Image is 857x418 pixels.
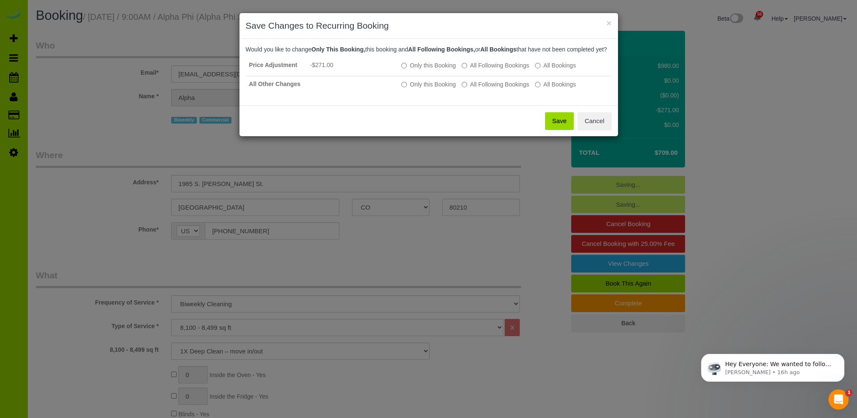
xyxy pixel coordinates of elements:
label: This and all the bookings after it will be changed. [462,61,529,70]
li: -$271.00 [310,61,395,69]
b: Only This Booking, [312,46,365,53]
label: All other bookings in the series will remain the same. [401,80,456,89]
input: All Bookings [535,82,540,87]
span: Hey Everyone: We wanted to follow up and let you know we have been closely monitoring the account... [37,24,144,115]
input: Only this Booking [401,82,407,87]
span: 1 [846,389,852,396]
iframe: Intercom live chat [828,389,849,410]
b: All Following Bookings, [408,46,475,53]
input: Only this Booking [401,63,407,68]
input: All Bookings [535,63,540,68]
p: Would you like to change this booking and or that have not been completed yet? [246,45,612,54]
label: This and all the bookings after it will be changed. [462,80,529,89]
input: All Following Bookings [462,63,467,68]
strong: All Other Changes [249,81,301,87]
iframe: Intercom notifications message [688,336,857,395]
strong: Price Adjustment [249,62,298,68]
label: All other bookings in the series will remain the same. [401,61,456,70]
button: × [606,19,611,27]
b: All Bookings [480,46,516,53]
label: All bookings that have not been completed yet will be changed. [535,61,576,70]
p: Message from Ellie, sent 16h ago [37,32,145,40]
button: Cancel [578,112,612,130]
h3: Save Changes to Recurring Booking [246,19,612,32]
label: All bookings that have not been completed yet will be changed. [535,80,576,89]
input: All Following Bookings [462,82,467,87]
button: Save [545,112,574,130]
